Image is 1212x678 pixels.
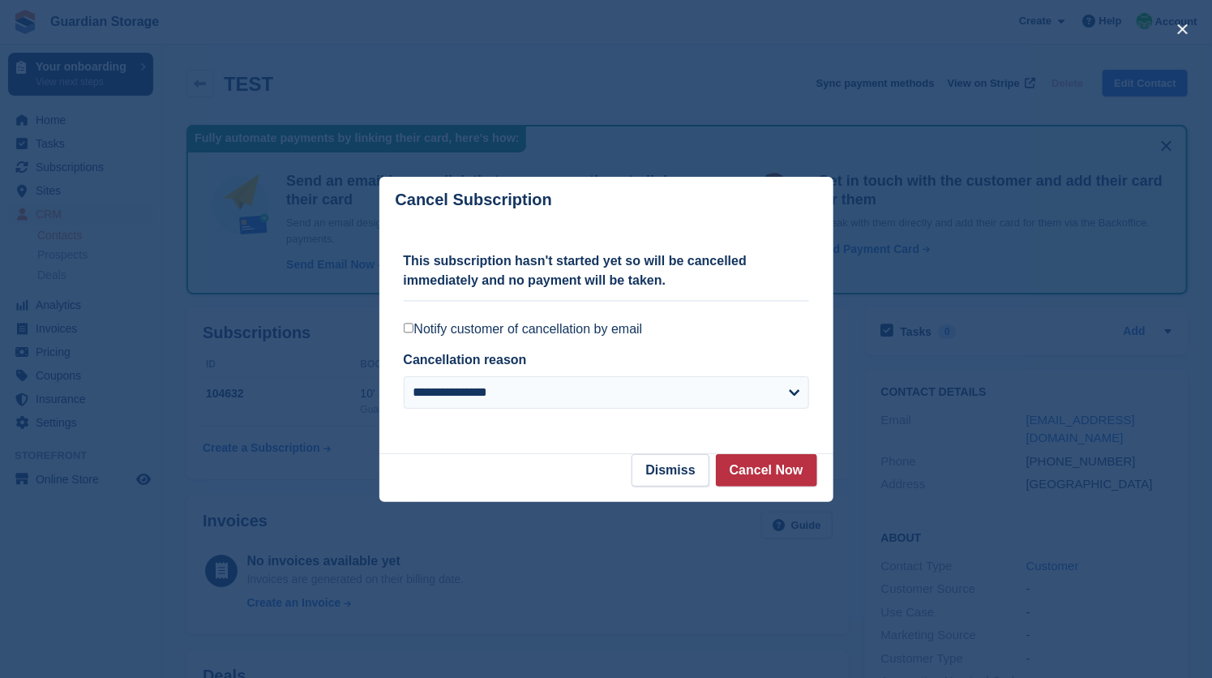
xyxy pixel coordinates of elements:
input: Notify customer of cancellation by email [404,323,414,333]
label: Cancellation reason [404,353,527,367]
label: Notify customer of cancellation by email [404,321,809,337]
button: Dismiss [632,454,709,487]
button: Cancel Now [716,454,817,487]
p: This subscription hasn't started yet so will be cancelled immediately and no payment will be taken. [404,251,809,290]
button: close [1170,16,1196,42]
p: Cancel Subscription [396,191,552,209]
